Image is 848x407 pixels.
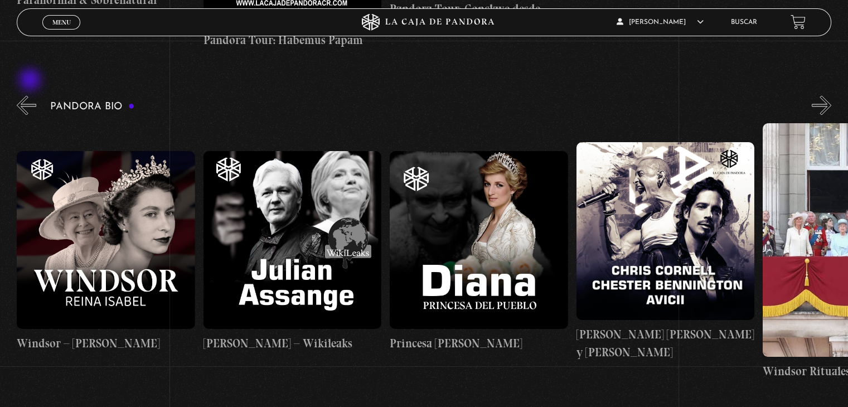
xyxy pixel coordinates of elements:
span: Cerrar [49,28,75,36]
h3: Pandora Bio [50,101,134,112]
a: Princesa [PERSON_NAME] [390,123,568,380]
button: Previous [17,95,36,115]
h4: Pandora Tour: Habemus Papam [203,31,381,49]
span: Menu [52,19,71,26]
button: Next [812,95,831,115]
h4: [PERSON_NAME] [PERSON_NAME] y [PERSON_NAME] [576,326,754,361]
h4: Princesa [PERSON_NAME] [390,335,568,352]
a: [PERSON_NAME] [PERSON_NAME] y [PERSON_NAME] [576,123,754,380]
a: View your shopping cart [791,14,806,30]
h4: Windsor – [PERSON_NAME] [17,335,195,352]
span: [PERSON_NAME] [617,19,704,26]
a: Windsor – [PERSON_NAME] [17,123,195,380]
a: [PERSON_NAME] – Wikileaks [203,123,381,380]
h4: [PERSON_NAME] – Wikileaks [203,335,381,352]
a: Buscar [731,19,757,26]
